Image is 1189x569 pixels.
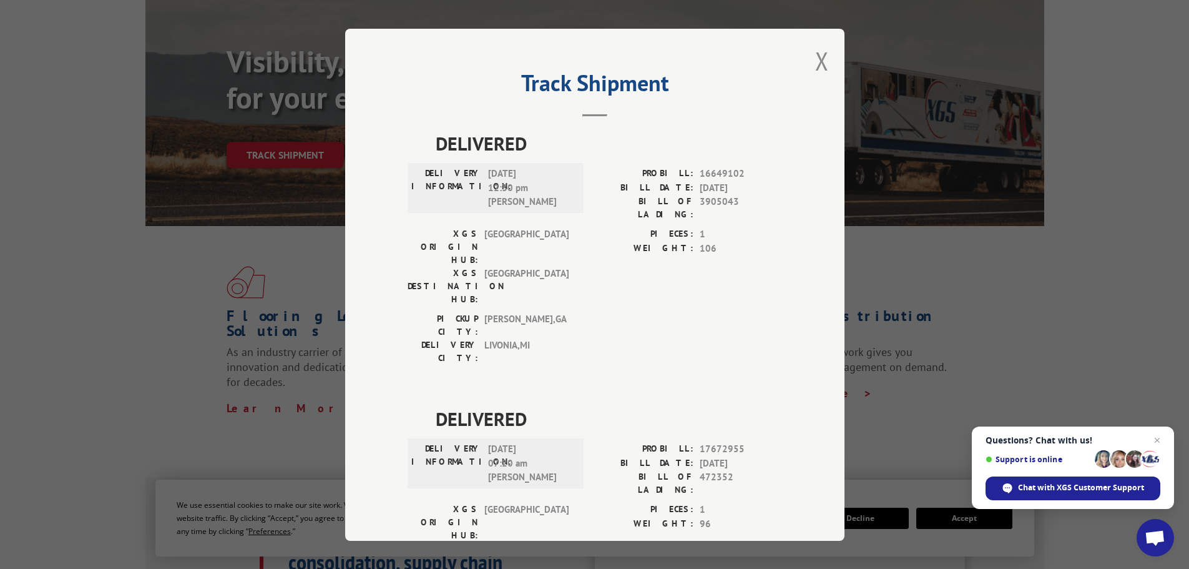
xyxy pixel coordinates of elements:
label: PICKUP CITY: [408,312,478,339]
div: Open chat [1137,519,1174,557]
label: PIECES: [595,227,693,242]
button: Close modal [815,44,829,77]
label: PROBILL: [595,167,693,181]
span: [PERSON_NAME] , GA [484,312,569,339]
span: [DATE] 12:30 pm [PERSON_NAME] [488,167,572,209]
span: DELIVERED [436,129,782,157]
label: BILL OF LADING: [595,470,693,497]
label: BILL DATE: [595,456,693,470]
span: 16649102 [700,167,782,181]
label: PIECES: [595,503,693,517]
span: 472352 [700,470,782,497]
span: Chat with XGS Customer Support [1018,482,1144,493]
span: Close chat [1150,433,1165,448]
span: DELIVERED [436,405,782,433]
label: DELIVERY INFORMATION: [411,442,482,485]
h2: Track Shipment [408,74,782,98]
label: BILL OF LADING: [595,195,693,221]
label: DELIVERY INFORMATION: [411,167,482,209]
span: Questions? Chat with us! [986,435,1160,445]
label: DELIVERY CITY: [408,339,478,365]
label: WEIGHT: [595,241,693,255]
span: 3905043 [700,195,782,221]
span: [GEOGRAPHIC_DATA] [484,503,569,542]
label: XGS ORIGIN HUB: [408,227,478,267]
span: 96 [700,517,782,531]
span: LIVONIA , MI [484,339,569,365]
span: [DATE] [700,181,782,195]
label: XGS DESTINATION HUB: [408,267,478,306]
label: XGS ORIGIN HUB: [408,503,478,542]
label: BILL DATE: [595,181,693,195]
span: Support is online [986,455,1090,464]
span: [GEOGRAPHIC_DATA] [484,267,569,306]
label: WEIGHT: [595,517,693,531]
span: 1 [700,503,782,517]
span: 106 [700,241,782,255]
span: 1 [700,227,782,242]
span: [DATE] [700,456,782,470]
span: [GEOGRAPHIC_DATA] [484,227,569,267]
span: 17672955 [700,442,782,457]
label: PROBILL: [595,442,693,457]
span: [DATE] 07:20 am [PERSON_NAME] [488,442,572,485]
div: Chat with XGS Customer Support [986,477,1160,500]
